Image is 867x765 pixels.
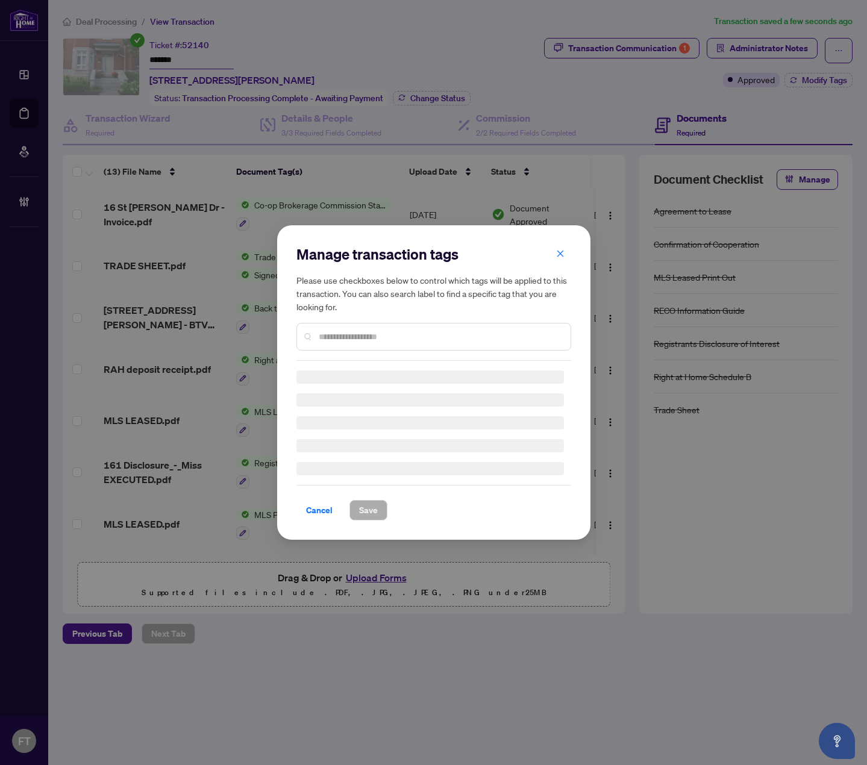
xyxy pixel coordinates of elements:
[819,723,855,759] button: Open asap
[296,245,571,264] h2: Manage transaction tags
[296,500,342,520] button: Cancel
[349,500,387,520] button: Save
[296,273,571,313] h5: Please use checkboxes below to control which tags will be applied to this transaction. You can al...
[306,501,333,520] span: Cancel
[556,249,565,258] span: close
